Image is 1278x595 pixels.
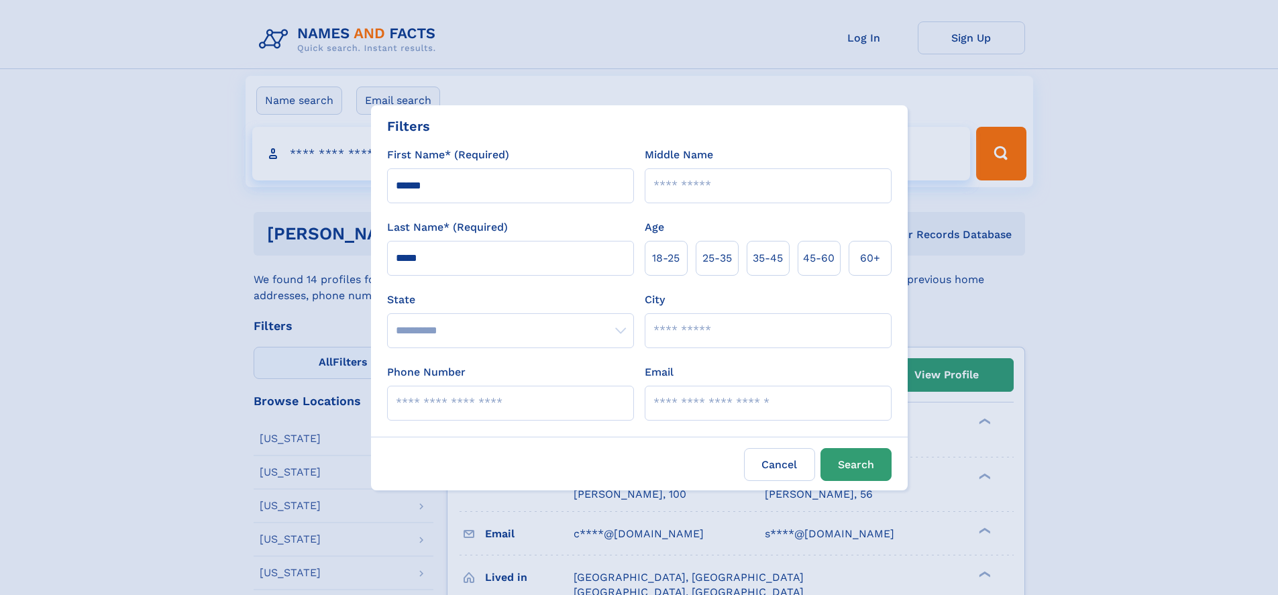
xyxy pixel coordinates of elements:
[744,448,815,481] label: Cancel
[645,364,674,380] label: Email
[753,250,783,266] span: 35‑45
[860,250,880,266] span: 60+
[387,116,430,136] div: Filters
[645,292,665,308] label: City
[702,250,732,266] span: 25‑35
[645,147,713,163] label: Middle Name
[803,250,835,266] span: 45‑60
[387,219,508,235] label: Last Name* (Required)
[387,292,634,308] label: State
[387,364,466,380] label: Phone Number
[820,448,892,481] button: Search
[645,219,664,235] label: Age
[387,147,509,163] label: First Name* (Required)
[652,250,680,266] span: 18‑25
